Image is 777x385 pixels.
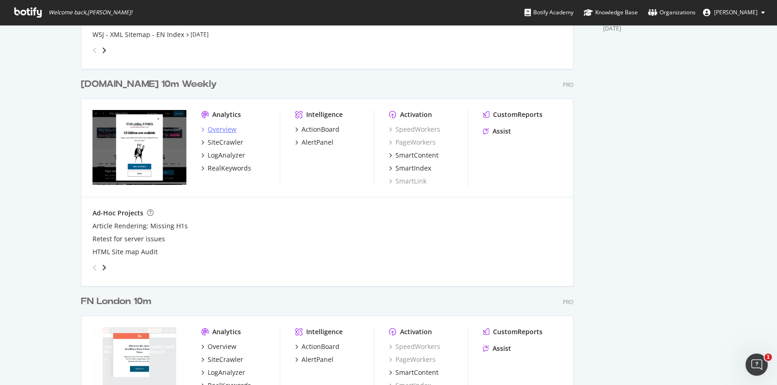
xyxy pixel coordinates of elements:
div: Assist [493,344,511,353]
span: 1 [765,354,772,361]
div: Overview [208,125,236,134]
a: AlertPanel [295,355,333,364]
a: CustomReports [483,110,543,119]
a: Article Rendering: Missing H1s [92,221,188,231]
a: AlertPanel [295,138,333,147]
a: LogAnalyzer [201,151,245,160]
div: SiteCrawler [208,355,243,364]
a: LogAnalyzer [201,368,245,377]
a: SmartLink [389,177,426,186]
div: SmartContent [395,368,438,377]
iframe: Intercom live chat [746,354,768,376]
span: Welcome back, [PERSON_NAME] ! [49,9,132,16]
div: LogAnalyzer [208,368,245,377]
div: Pro [563,81,573,89]
a: Overview [201,342,236,351]
a: Overview [201,125,236,134]
div: AlertPanel [302,355,333,364]
div: FN London 10m [81,295,151,308]
div: SmartIndex [395,164,431,173]
div: Activation [400,110,432,119]
div: Organizations [648,8,696,17]
div: Analytics [212,327,241,336]
div: angle-right [101,46,107,55]
a: [DOMAIN_NAME] 10m Weekly [81,78,221,91]
div: ActionBoard [302,342,339,351]
div: SiteCrawler [208,138,243,147]
div: Botify Academy [524,8,573,17]
div: AlertPanel [302,138,333,147]
div: Intelligence [306,110,343,119]
a: FN London 10m [81,295,155,308]
div: angle-left [89,43,101,58]
a: SiteCrawler [201,355,243,364]
a: HTML Site map Audit [92,247,158,257]
div: CustomReports [493,327,543,336]
a: SmartContent [389,368,438,377]
div: angle-right [101,263,107,272]
a: PageWorkers [389,138,436,147]
a: SmartIndex [389,164,431,173]
div: angle-left [89,260,101,275]
a: Assist [483,344,511,353]
div: Intelligence [306,327,343,336]
div: Assist [493,127,511,136]
a: WSJ - XML Sitemap - EN Index [92,30,184,39]
a: Retest for server issues [92,234,165,244]
div: Knowledge Base [584,8,638,17]
div: CustomReports [493,110,543,119]
div: Pro [563,298,573,306]
div: Overview [208,342,236,351]
a: SmartContent [389,151,438,160]
a: SpeedWorkers [389,125,440,134]
div: [DOMAIN_NAME] 10m Weekly [81,78,217,91]
button: [PERSON_NAME] [696,5,772,20]
a: PageWorkers [389,355,436,364]
a: Assist [483,127,511,136]
div: ActionBoard [302,125,339,134]
a: CustomReports [483,327,543,336]
div: Ad-Hoc Projects [92,208,143,218]
div: Activation [400,327,432,336]
a: ActionBoard [295,125,339,134]
a: RealKeywords [201,164,251,173]
div: RealKeywords [208,164,251,173]
a: SpeedWorkers [389,342,440,351]
span: Edward Hyatt [714,8,758,16]
div: [DATE] [603,24,696,33]
img: www.TheTimes.co.uk [92,110,186,185]
div: Analytics [212,110,241,119]
a: [DATE] [191,31,209,38]
a: SiteCrawler [201,138,243,147]
div: SmartContent [395,151,438,160]
div: LogAnalyzer [208,151,245,160]
a: ActionBoard [295,342,339,351]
